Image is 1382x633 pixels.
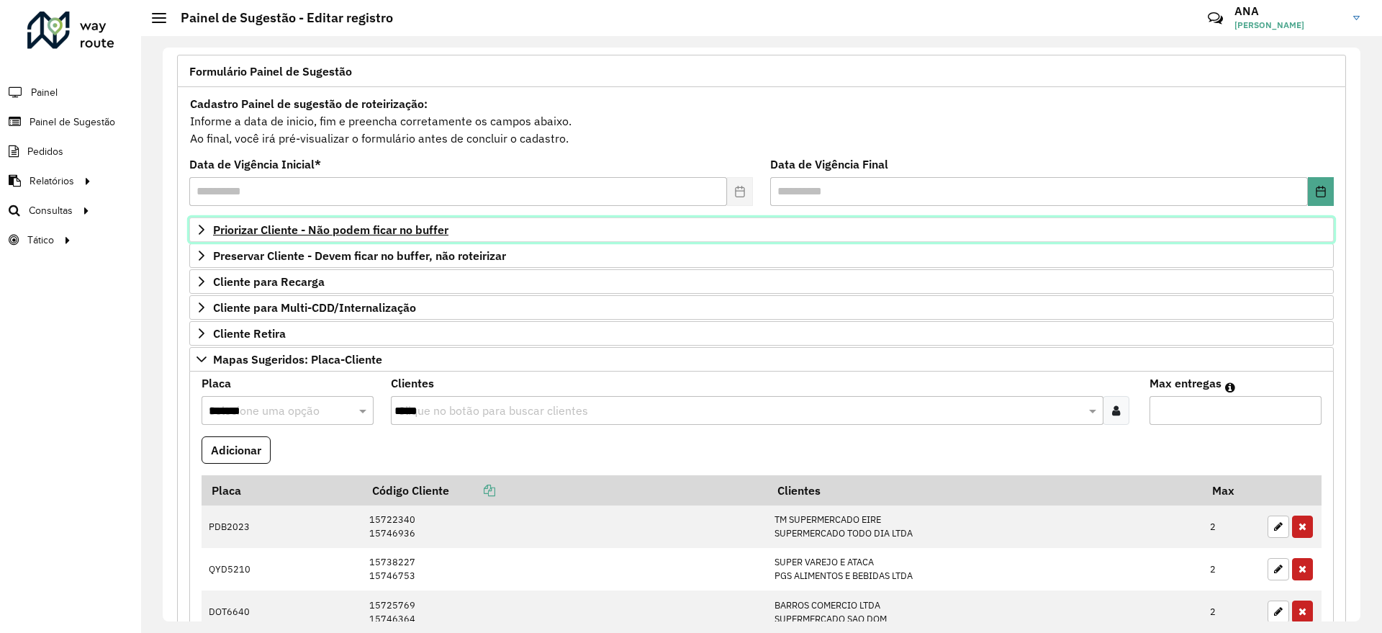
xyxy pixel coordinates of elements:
td: DOT6640 [202,591,362,633]
a: Cliente para Multi-CDD/Internalização [189,295,1334,320]
span: Preservar Cliente - Devem ficar no buffer, não roteirizar [213,250,506,261]
a: Priorizar Cliente - Não podem ficar no buffer [189,217,1334,242]
label: Max entregas [1150,374,1221,392]
span: Consultas [29,203,73,218]
td: 2 [1203,548,1260,591]
th: Placa [202,475,362,506]
span: Painel [31,85,58,100]
span: Cliente para Multi-CDD/Internalização [213,302,416,313]
span: Relatórios [30,174,74,189]
label: Data de Vigência Inicial [189,156,321,173]
td: 15722340 15746936 [362,506,767,548]
a: Copiar [449,483,495,498]
span: Pedidos [27,144,63,159]
td: BARROS COMERCIO LTDA SUPERMERCADO SAO DOM [767,591,1203,633]
span: Priorizar Cliente - Não podem ficar no buffer [213,224,448,235]
td: TM SUPERMERCADO EIRE SUPERMERCADO TODO DIA LTDA [767,506,1203,548]
a: Mapas Sugeridos: Placa-Cliente [189,347,1334,372]
td: QYD5210 [202,548,362,591]
h2: Painel de Sugestão - Editar registro [166,10,393,26]
span: [PERSON_NAME] [1234,19,1342,32]
span: Formulário Painel de Sugestão [189,66,352,77]
td: 15725769 15746364 [362,591,767,633]
div: Informe a data de inicio, fim e preencha corretamente os campos abaixo. Ao final, você irá pré-vi... [189,94,1334,148]
button: Adicionar [202,436,271,464]
label: Data de Vigência Final [770,156,888,173]
strong: Cadastro Painel de sugestão de roteirização: [190,96,428,111]
td: PDB2023 [202,506,362,548]
td: 2 [1203,591,1260,633]
span: Tático [27,233,54,248]
span: Mapas Sugeridos: Placa-Cliente [213,354,382,365]
td: 15738227 15746753 [362,548,767,591]
h3: ANA [1234,4,1342,18]
a: Contato Rápido [1200,3,1231,34]
td: 2 [1203,506,1260,548]
td: SUPER VAREJO E ATACA PGS ALIMENTOS E BEBIDAS LTDA [767,548,1203,591]
th: Código Cliente [362,475,767,506]
th: Clientes [767,475,1203,506]
label: Clientes [391,374,434,392]
th: Max [1203,475,1260,506]
a: Preservar Cliente - Devem ficar no buffer, não roteirizar [189,243,1334,268]
a: Cliente Retira [189,321,1334,346]
a: Cliente para Recarga [189,269,1334,294]
em: Máximo de clientes que serão colocados na mesma rota com os clientes informados [1225,382,1235,393]
button: Choose Date [1308,177,1334,206]
label: Placa [202,374,231,392]
span: Cliente Retira [213,328,286,339]
span: Cliente para Recarga [213,276,325,287]
span: Painel de Sugestão [30,115,115,130]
